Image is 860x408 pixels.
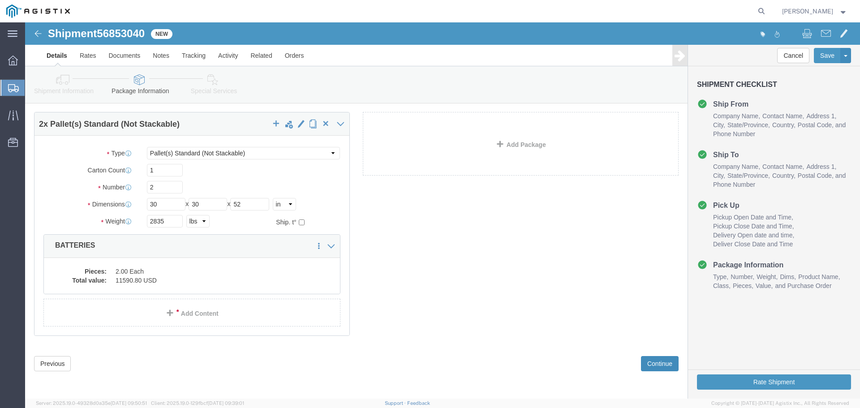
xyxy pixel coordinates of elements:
[711,399,849,407] span: Copyright © [DATE]-[DATE] Agistix Inc., All Rights Reserved
[208,400,244,406] span: [DATE] 09:39:01
[782,6,833,16] span: Ivan Ambriz
[36,400,147,406] span: Server: 2025.19.0-49328d0a35e
[782,6,848,17] button: [PERSON_NAME]
[6,4,70,18] img: logo
[25,22,860,399] iframe: FS Legacy Container
[407,400,430,406] a: Feedback
[151,400,244,406] span: Client: 2025.19.0-129fbcf
[111,400,147,406] span: [DATE] 09:50:51
[385,400,407,406] a: Support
